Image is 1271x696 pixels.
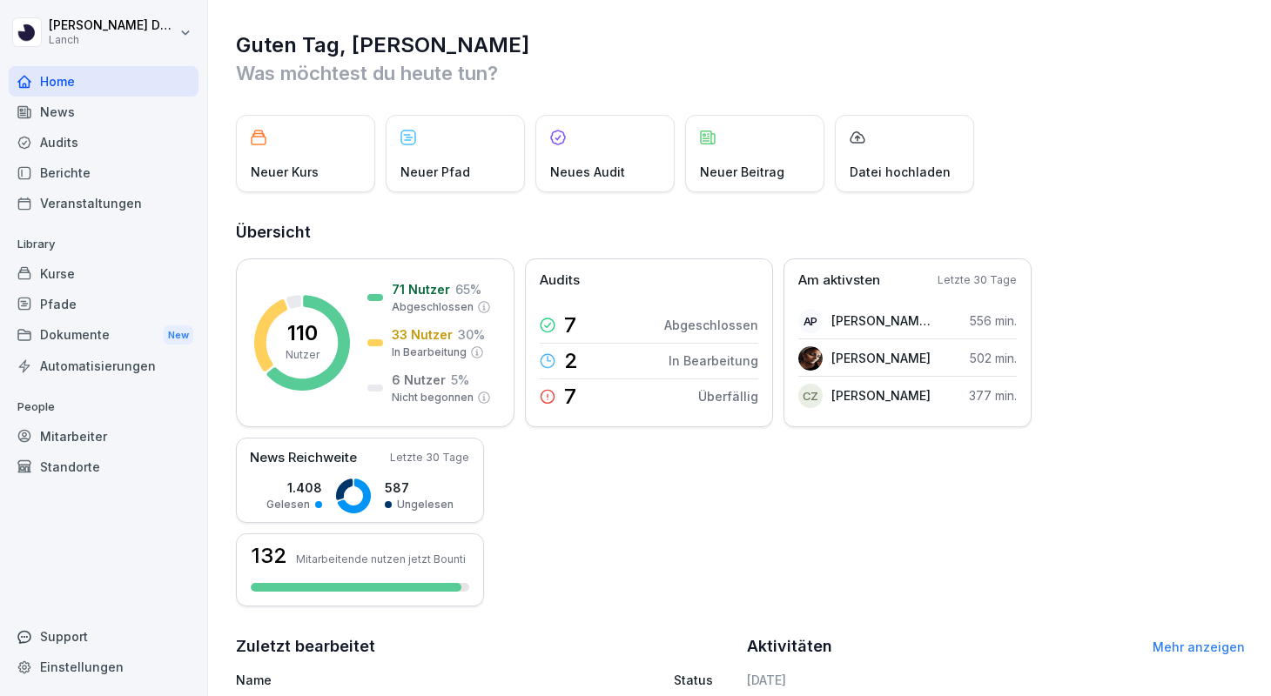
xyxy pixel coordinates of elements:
p: [PERSON_NAME] Düttmann [49,18,176,33]
p: In Bearbeitung [392,345,467,360]
h1: Guten Tag, [PERSON_NAME] [236,31,1245,59]
a: Home [9,66,198,97]
p: Name [236,671,541,689]
p: Nutzer [286,347,319,363]
p: Neuer Pfad [400,163,470,181]
p: Status [674,671,713,689]
p: 556 min. [970,311,1017,330]
p: 502 min. [970,349,1017,367]
a: Mehr anzeigen [1153,639,1245,654]
a: Automatisierungen [9,351,198,381]
p: Neuer Kurs [251,163,319,181]
p: Letzte 30 Tage [390,450,469,465]
h6: [DATE] [747,671,1246,689]
div: AP [798,309,823,333]
p: Ungelesen [397,497,454,512]
div: CZ [798,384,823,408]
a: Berichte [9,157,198,188]
p: 7 [564,386,576,407]
h2: Zuletzt bearbeitet [236,634,735,659]
p: 1.408 [266,478,322,497]
a: Kurse [9,258,198,289]
p: In Bearbeitung [669,351,758,370]
p: 30 % [458,325,485,344]
a: Veranstaltungen [9,188,198,218]
h2: Aktivitäten [747,634,832,659]
p: [PERSON_NAME] [PERSON_NAME] [831,311,931,330]
p: 7 [564,315,576,336]
p: News Reichweite [250,448,357,468]
p: Neues Audit [550,163,625,181]
p: 65 % [455,280,481,298]
p: Am aktivsten [798,271,880,291]
p: Was möchtest du heute tun? [236,59,1245,87]
h2: Übersicht [236,220,1245,244]
p: 110 [287,323,318,344]
p: 71 Nutzer [392,280,450,298]
h3: 132 [251,545,287,566]
a: Audits [9,127,198,157]
p: 377 min. [969,386,1017,405]
p: Abgeschlossen [664,316,758,334]
a: Einstellungen [9,652,198,682]
p: Audits [540,271,580,291]
p: Abgeschlossen [392,299,474,315]
div: Support [9,621,198,652]
p: People [9,393,198,421]
p: 2 [564,351,578,371]
p: Datei hochladen [850,163,951,181]
a: Standorte [9,452,198,482]
p: Mitarbeitende nutzen jetzt Bounti [296,552,466,565]
a: News [9,97,198,127]
p: Letzte 30 Tage [938,272,1017,288]
a: Mitarbeiter [9,421,198,452]
p: Library [9,231,198,258]
p: [PERSON_NAME] [831,386,931,405]
img: lbqg5rbd359cn7pzouma6c8b.png [798,346,823,371]
p: Nicht begonnen [392,390,474,405]
p: Überfällig [698,387,758,405]
div: New [164,325,193,345]
p: [PERSON_NAME] [831,349,931,367]
p: Neuer Beitrag [700,163,784,181]
p: 5 % [451,371,469,389]
p: Lanch [49,34,176,46]
p: 587 [385,478,454,497]
p: Gelesen [266,497,310,512]
div: Dokumente [9,319,198,351]
a: Pfade [9,289,198,319]
p: 6 Nutzer [392,371,446,389]
a: DokumenteNew [9,319,198,351]
p: 33 Nutzer [392,325,453,344]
